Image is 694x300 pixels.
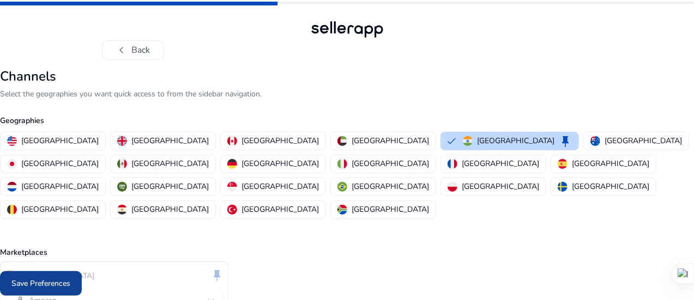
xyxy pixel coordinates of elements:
[117,182,127,192] img: sa.svg
[7,182,17,192] img: nl.svg
[559,134,572,148] span: keep
[242,158,319,169] p: [GEOGRAPHIC_DATA]
[590,136,600,146] img: au.svg
[227,205,237,215] img: tr.svg
[477,135,554,146] p: [GEOGRAPHIC_DATA]
[337,205,347,215] img: za.svg
[448,182,457,192] img: pl.svg
[21,158,99,169] p: [GEOGRAPHIC_DATA]
[117,205,127,215] img: eg.svg
[337,136,347,146] img: ae.svg
[21,204,99,215] p: [GEOGRAPHIC_DATA]
[352,158,429,169] p: [GEOGRAPHIC_DATA]
[462,181,539,192] p: [GEOGRAPHIC_DATA]
[131,158,209,169] p: [GEOGRAPHIC_DATA]
[558,182,568,192] img: se.svg
[7,136,17,146] img: us.svg
[337,159,347,169] img: it.svg
[448,159,457,169] img: fr.svg
[242,181,319,192] p: [GEOGRAPHIC_DATA]
[117,136,127,146] img: uk.svg
[352,204,429,215] p: [GEOGRAPHIC_DATA]
[116,44,129,57] span: chevron_left
[7,205,17,215] img: be.svg
[131,181,209,192] p: [GEOGRAPHIC_DATA]
[227,159,237,169] img: de.svg
[242,135,319,146] p: [GEOGRAPHIC_DATA]
[11,278,70,289] span: Save Preferences
[605,135,682,146] p: [GEOGRAPHIC_DATA]
[131,204,209,215] p: [GEOGRAPHIC_DATA]
[117,159,127,169] img: mx.svg
[352,135,429,146] p: [GEOGRAPHIC_DATA]
[572,181,649,192] p: [GEOGRAPHIC_DATA]
[352,181,429,192] p: [GEOGRAPHIC_DATA]
[21,181,99,192] p: [GEOGRAPHIC_DATA]
[558,159,568,169] img: es.svg
[21,135,99,146] p: [GEOGRAPHIC_DATA]
[572,158,649,169] p: [GEOGRAPHIC_DATA]
[131,135,209,146] p: [GEOGRAPHIC_DATA]
[337,182,347,192] img: br.svg
[463,136,473,146] img: in.svg
[227,182,237,192] img: sg.svg
[462,158,539,169] p: [GEOGRAPHIC_DATA]
[242,204,319,215] p: [GEOGRAPHIC_DATA]
[7,159,17,169] img: jp.svg
[102,40,164,60] button: chevron_leftBack
[227,136,237,146] img: ca.svg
